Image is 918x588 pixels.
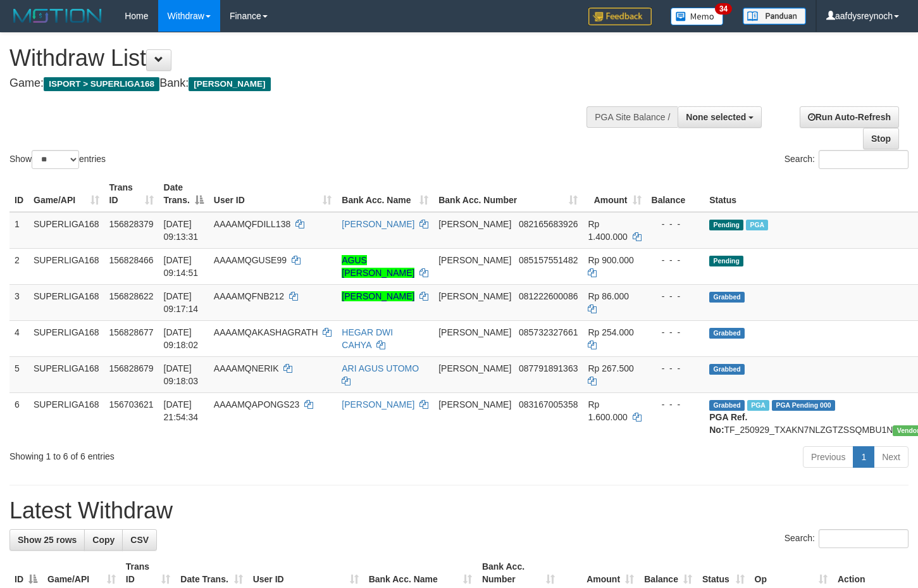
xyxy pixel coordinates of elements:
span: Rp 1.400.000 [588,219,627,242]
a: Run Auto-Refresh [800,106,899,128]
span: Rp 900.000 [588,255,633,265]
span: [PERSON_NAME] [438,363,511,373]
a: 1 [853,446,874,468]
span: 156828677 [109,327,154,337]
input: Search: [819,529,909,548]
a: [PERSON_NAME] [342,399,414,410]
img: MOTION_logo.png [9,6,106,25]
div: - - - [652,218,700,230]
th: Trans ID: activate to sort column ascending [104,176,159,212]
span: 156703621 [109,399,154,410]
span: [PERSON_NAME] [438,219,511,229]
td: 4 [9,320,28,356]
a: Previous [803,446,853,468]
span: [DATE] 09:17:14 [164,291,199,314]
span: 156828379 [109,219,154,229]
span: 156828679 [109,363,154,373]
input: Search: [819,150,909,169]
a: ARI AGUS UTOMO [342,363,419,373]
span: Rp 86.000 [588,291,629,301]
span: [DATE] 21:54:34 [164,399,199,422]
th: Bank Acc. Number: activate to sort column ascending [433,176,583,212]
th: Bank Acc. Name: activate to sort column ascending [337,176,433,212]
th: Amount: activate to sort column ascending [583,176,646,212]
span: Rp 267.500 [588,363,633,373]
span: Grabbed [709,364,745,375]
td: SUPERLIGA168 [28,212,104,249]
span: [DATE] 09:13:31 [164,219,199,242]
span: Rp 254.000 [588,327,633,337]
div: - - - [652,398,700,411]
span: AAAAMQNERIK [214,363,279,373]
label: Show entries [9,150,106,169]
img: panduan.png [743,8,806,25]
div: Showing 1 to 6 of 6 entries [9,445,373,463]
td: 1 [9,212,28,249]
span: AAAAMQAPONGS23 [214,399,299,410]
span: Marked by aafchhiseyha [747,400,769,411]
td: 2 [9,248,28,284]
a: Next [874,446,909,468]
h1: Withdraw List [9,46,599,71]
th: Date Trans.: activate to sort column descending [159,176,209,212]
td: SUPERLIGA168 [28,392,104,441]
div: PGA Site Balance / [586,106,678,128]
span: Rp 1.600.000 [588,399,627,422]
a: Show 25 rows [9,529,85,551]
th: ID [9,176,28,212]
span: [DATE] 09:18:03 [164,363,199,386]
div: - - - [652,254,700,266]
a: HEGAR DWI CAHYA [342,327,393,350]
th: Balance [647,176,705,212]
span: Pending [709,220,743,230]
h1: Latest Withdraw [9,498,909,523]
span: Marked by aafheankoy [746,220,768,230]
a: AGUS [PERSON_NAME] [342,255,414,278]
span: AAAAMQFDILL138 [214,219,290,229]
span: Show 25 rows [18,535,77,545]
span: PGA Pending [772,400,835,411]
span: Grabbed [709,292,745,303]
span: Copy 083167005358 to clipboard [519,399,578,410]
td: SUPERLIGA168 [28,320,104,356]
img: Feedback.jpg [588,8,652,25]
span: AAAAMQAKASHAGRATH [214,327,318,337]
div: - - - [652,326,700,339]
a: [PERSON_NAME] [342,219,414,229]
span: Copy 085732327661 to clipboard [519,327,578,337]
span: AAAAMQGUSE99 [214,255,287,265]
span: Copy [92,535,115,545]
img: Button%20Memo.svg [671,8,724,25]
span: Pending [709,256,743,266]
label: Search: [785,529,909,548]
button: None selected [678,106,762,128]
h4: Game: Bank: [9,77,599,90]
td: SUPERLIGA168 [28,284,104,320]
th: User ID: activate to sort column ascending [209,176,337,212]
div: - - - [652,290,700,303]
span: Copy 087791891363 to clipboard [519,363,578,373]
span: Copy 085157551482 to clipboard [519,255,578,265]
span: CSV [130,535,149,545]
a: [PERSON_NAME] [342,291,414,301]
a: CSV [122,529,157,551]
td: SUPERLIGA168 [28,248,104,284]
select: Showentries [32,150,79,169]
span: Copy 082165683926 to clipboard [519,219,578,229]
span: [DATE] 09:14:51 [164,255,199,278]
span: ISPORT > SUPERLIGA168 [44,77,159,91]
label: Search: [785,150,909,169]
b: PGA Ref. No: [709,412,747,435]
span: [PERSON_NAME] [438,255,511,265]
span: 34 [715,3,732,15]
span: AAAAMQFNB212 [214,291,284,301]
span: [PERSON_NAME] [438,399,511,410]
td: SUPERLIGA168 [28,356,104,392]
span: [DATE] 09:18:02 [164,327,199,350]
td: 6 [9,392,28,441]
span: None selected [686,112,746,122]
span: [PERSON_NAME] [189,77,270,91]
a: Stop [863,128,899,149]
a: Copy [84,529,123,551]
td: 3 [9,284,28,320]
